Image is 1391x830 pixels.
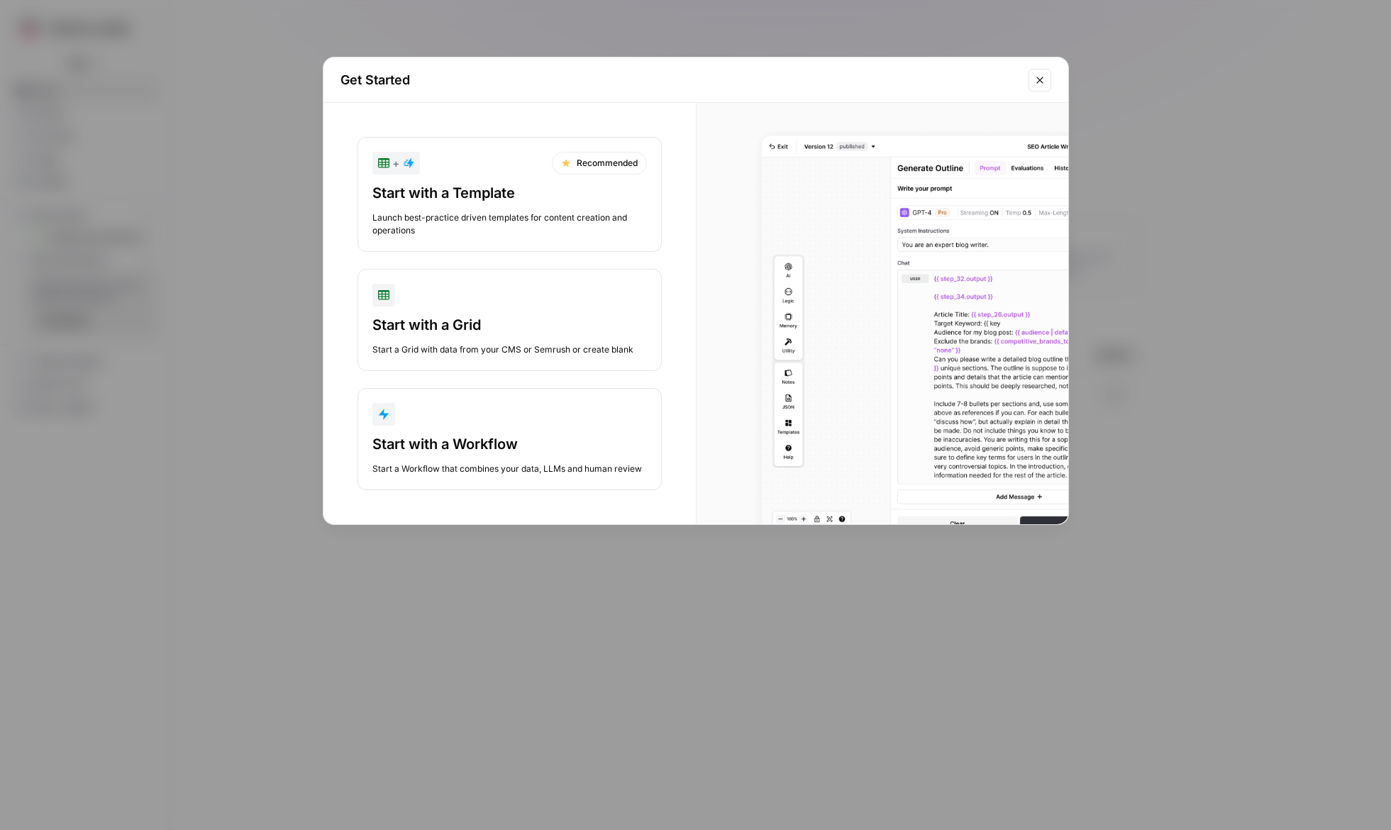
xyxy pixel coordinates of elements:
h2: Get Started [340,70,1020,90]
div: + [378,155,414,172]
div: Start with a Grid [372,315,647,335]
div: Launch best-practice driven templates for content creation and operations [372,211,647,237]
button: Close modal [1029,69,1051,92]
div: Start a Workflow that combines your data, LLMs and human review [372,463,647,475]
button: +RecommendedStart with a TemplateLaunch best-practice driven templates for content creation and o... [358,137,662,252]
div: Start a Grid with data from your CMS or Semrush or create blank [372,343,647,356]
div: Recommended [552,152,647,175]
div: Start with a Template [372,183,647,203]
div: Start with a Workflow [372,434,647,454]
button: Start with a WorkflowStart a Workflow that combines your data, LLMs and human review [358,388,662,490]
button: Start with a GridStart a Grid with data from your CMS or Semrush or create blank [358,269,662,371]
